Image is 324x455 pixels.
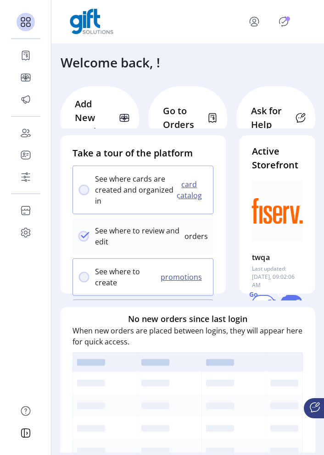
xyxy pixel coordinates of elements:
button: promotions [158,272,207,283]
h4: Take a tour of the platform [73,146,213,160]
p: twqa [252,250,270,265]
p: orders [182,231,208,242]
p: See where to review and edit [95,225,182,247]
button: menu [236,11,276,33]
p: Go to Orders [163,104,201,132]
button: Publisher Panel [276,14,291,29]
p: Last updated: [DATE], 09:02:06 AM [252,265,303,289]
p: Add New Card [75,97,113,139]
p: See where cards are created and organized in [95,173,174,206]
p: Go to Test [249,289,263,318]
p: Ask for Help [251,104,290,132]
button: card catalog [174,179,207,201]
h6: No new orders since last login [128,313,247,325]
p: Go to Live [278,289,290,318]
img: logo [70,9,113,34]
h3: Welcome back, ! [61,53,160,72]
h4: Active Storefront [252,144,303,172]
p: See where to create [95,266,158,288]
p: When new orders are placed between logins, they will appear here for quick access. [73,325,303,347]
